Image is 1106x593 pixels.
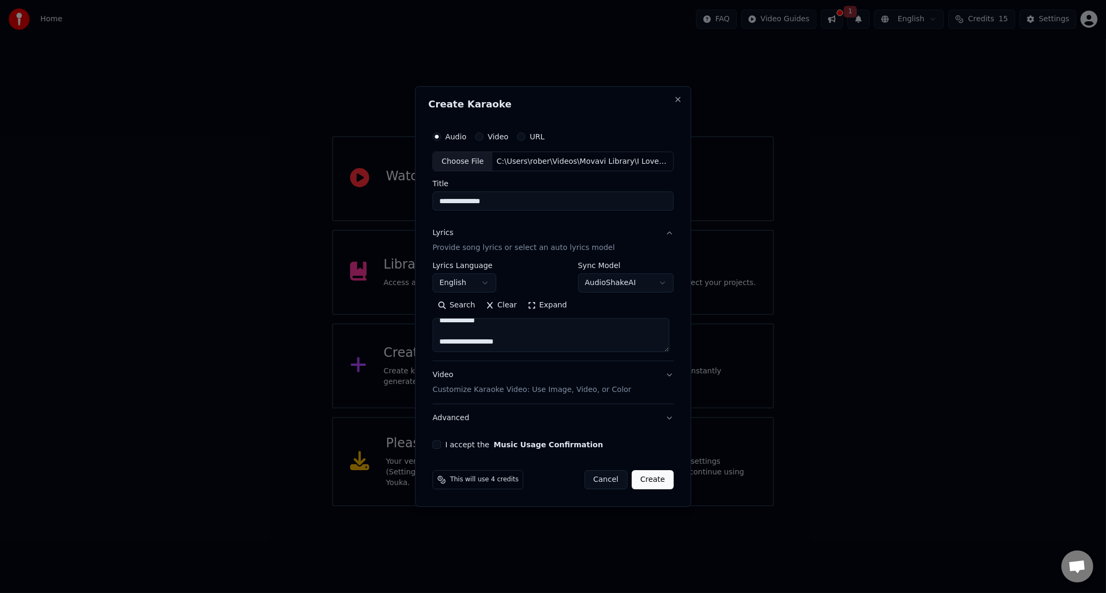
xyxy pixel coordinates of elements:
button: I accept the [494,441,603,448]
div: Lyrics [432,228,453,239]
button: Expand [522,297,572,314]
button: Cancel [584,470,627,489]
div: LyricsProvide song lyrics or select an auto lyrics model [432,262,674,361]
button: LyricsProvide song lyrics or select an auto lyrics model [432,220,674,262]
h2: Create Karaoke [428,99,678,109]
button: VideoCustomize Karaoke Video: Use Image, Video, or Color [432,361,674,404]
div: C:\Users\rober\Videos\Movavi Library\I Love you More.mp3 [492,156,673,167]
button: Clear [480,297,522,314]
button: Advanced [432,404,674,432]
button: Create [632,470,674,489]
label: Audio [445,133,466,140]
div: Video [432,370,631,395]
div: Choose File [433,152,492,171]
p: Provide song lyrics or select an auto lyrics model [432,243,615,254]
label: Title [432,180,674,188]
label: Video [488,133,508,140]
button: Search [432,297,480,314]
label: Sync Model [578,262,674,270]
p: Customize Karaoke Video: Use Image, Video, or Color [432,385,631,395]
span: This will use 4 credits [450,475,518,484]
label: URL [530,133,545,140]
label: Lyrics Language [432,262,496,270]
label: I accept the [445,441,603,448]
